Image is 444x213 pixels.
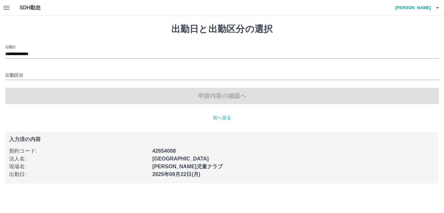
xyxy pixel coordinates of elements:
[152,148,176,154] b: 42654008
[5,114,439,121] p: 前へ戻る
[152,156,209,161] b: [GEOGRAPHIC_DATA]
[9,147,149,155] p: 契約コード :
[9,163,149,171] p: 現場名 :
[5,24,439,35] h1: 出勤日と出勤区分の選択
[9,137,435,142] p: 入力済の内容
[5,44,16,49] label: 出勤日
[9,155,149,163] p: 法人名 :
[152,172,201,177] b: 2025年09月22日(月)
[152,164,223,169] b: [PERSON_NAME]児童クラブ
[9,171,149,178] p: 出勤日 :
